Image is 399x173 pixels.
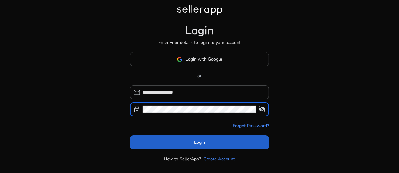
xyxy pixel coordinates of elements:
[158,39,241,46] p: Enter your details to login to your account
[133,105,141,113] span: lock
[130,52,269,66] button: Login with Google
[194,139,205,146] span: Login
[164,156,201,162] p: New to SellerApp?
[204,156,235,162] a: Create Account
[185,24,214,37] h1: Login
[130,135,269,149] button: Login
[258,105,266,113] span: visibility_off
[130,73,269,79] p: or
[177,57,183,62] img: google-logo.svg
[186,56,222,62] span: Login with Google
[133,89,141,96] span: mail
[233,122,269,129] a: Forgot Password?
